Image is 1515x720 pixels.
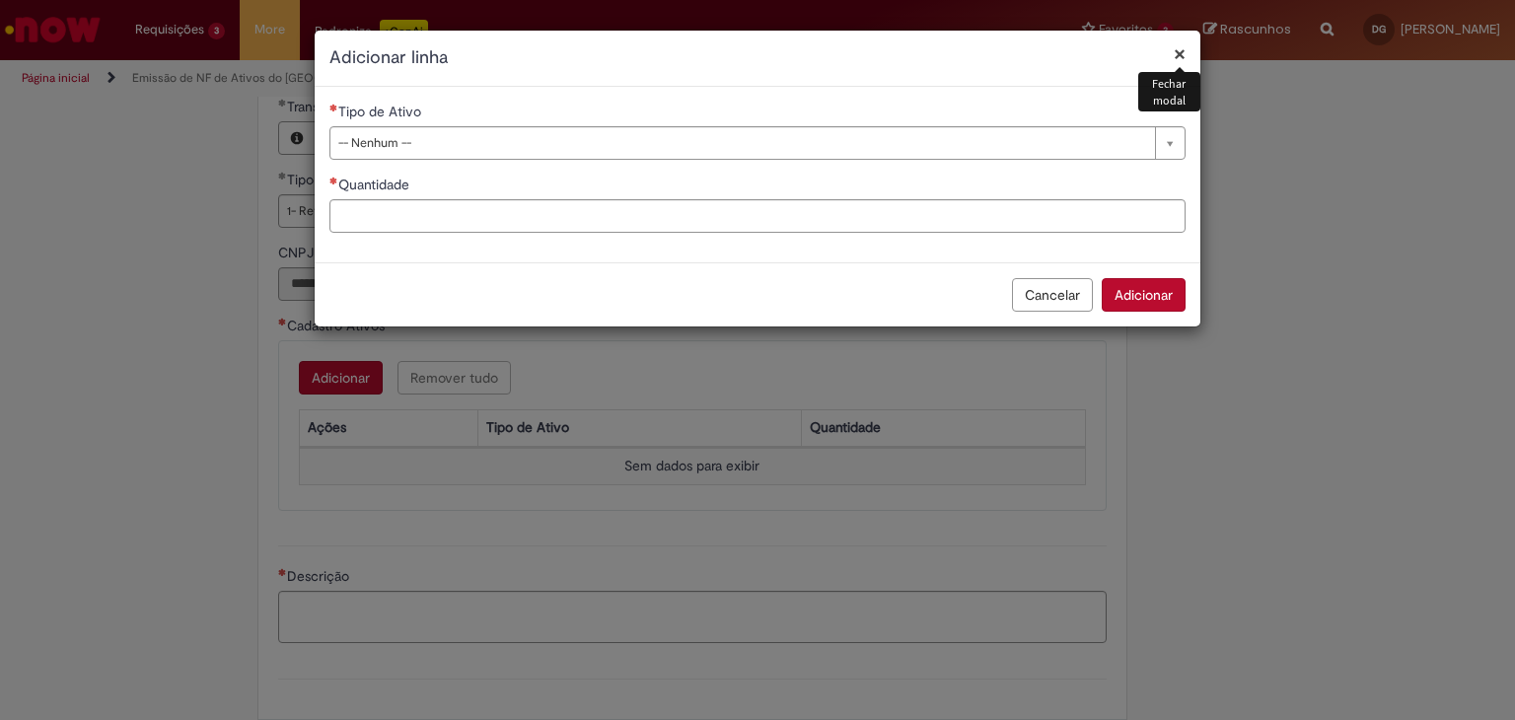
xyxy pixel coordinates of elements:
input: Quantidade [329,199,1186,233]
button: Adicionar [1102,278,1186,312]
button: Cancelar [1012,278,1093,312]
span: Tipo de Ativo [338,103,425,120]
span: Necessários [329,104,338,111]
div: Fechar modal [1138,72,1200,111]
span: -- Nenhum -- [338,127,1145,159]
span: Necessários [329,177,338,184]
span: Quantidade [338,176,413,193]
button: Fechar modal [1174,43,1186,64]
h2: Adicionar linha [329,45,1186,71]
